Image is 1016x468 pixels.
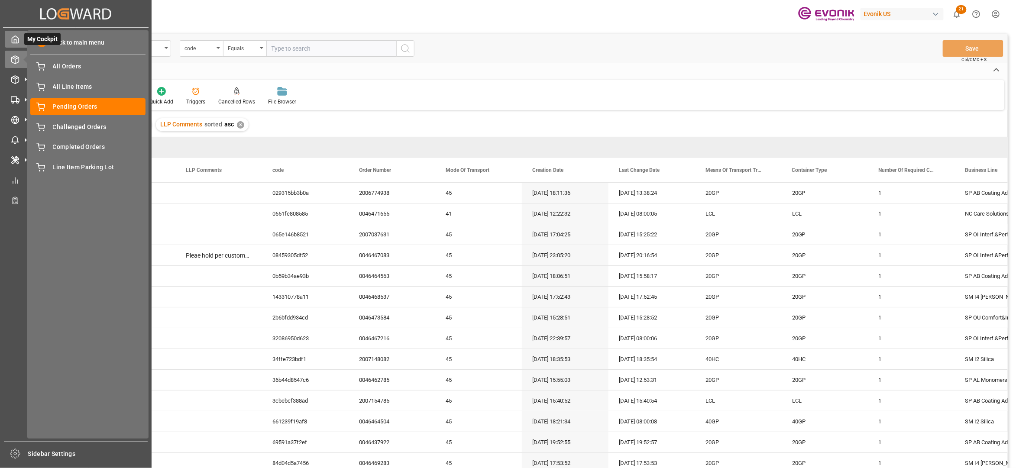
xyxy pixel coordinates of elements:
div: [DATE] 12:22:32 [522,203,608,224]
div: [DATE] 12:53:31 [608,370,695,390]
span: Number Of Required Containers [879,167,937,173]
div: 20GP [695,287,782,307]
span: Back to main menu [46,38,105,47]
div: Cancelled Rows [218,98,255,106]
div: Equals [228,42,257,52]
div: 3cbebcf388ad [262,391,349,411]
div: [DATE] 08:00:08 [608,411,695,432]
div: [DATE] 19:52:55 [522,432,608,452]
div: [DATE] 17:52:45 [608,287,695,307]
p: Pleae hold per customer request. [186,245,252,265]
div: [DATE] 18:06:51 [522,266,608,286]
div: 2007148082 [349,349,435,369]
span: LLP Comments [186,167,222,173]
div: 20GP [695,370,782,390]
button: open menu [180,40,223,57]
div: [DATE] 15:28:51 [522,307,608,328]
div: [DATE] 15:28:52 [608,307,695,328]
div: [DATE] 23:05:20 [522,245,608,265]
div: 45 [435,349,522,369]
div: 1 [868,203,955,224]
div: Triggers [186,98,205,106]
div: 20GP [695,266,782,286]
div: 08459305df52 [262,245,349,265]
div: 0046467083 [349,245,435,265]
a: All Line Items [30,78,146,95]
span: All Orders [53,62,146,71]
a: My CockpitMy Cockpit [5,31,147,48]
span: Business Line [965,167,998,173]
div: code [184,42,214,52]
div: LCL [695,203,782,224]
button: open menu [223,40,266,57]
button: Help Center [967,4,986,24]
div: 143310778a11 [262,287,349,307]
div: 34ffe723bdf1 [262,349,349,369]
div: LCL [695,391,782,411]
input: Type to search [266,40,396,57]
div: 065e146b8521 [262,224,349,245]
div: 20GP [782,287,868,307]
div: 20GP [782,224,868,245]
div: [DATE] 18:35:54 [608,349,695,369]
a: Challenged Orders [30,118,146,135]
span: Challenged Orders [53,123,146,132]
span: 21 [956,5,967,14]
div: 1 [868,287,955,307]
div: 0046471655 [349,203,435,224]
div: [DATE] 18:35:53 [522,349,608,369]
div: 0046473584 [349,307,435,328]
div: [DATE] 15:58:17 [608,266,695,286]
span: code [272,167,284,173]
div: [DATE] 15:55:03 [522,370,608,390]
span: Completed Orders [53,142,146,152]
div: 45 [435,183,522,203]
div: 69591a37f2ef [262,432,349,452]
span: asc [224,121,234,128]
div: [DATE] 15:25:22 [608,224,695,245]
div: 40GP [782,411,868,432]
div: [DATE] 18:11:36 [522,183,608,203]
div: LCL [782,391,868,411]
span: Container Type [792,167,827,173]
div: 45 [435,266,522,286]
span: Last Change Date [619,167,660,173]
div: LCL [782,203,868,224]
div: 40HC [782,349,868,369]
div: 20GP [695,224,782,245]
div: 0046464504 [349,411,435,432]
div: [DATE] 22:39:57 [522,328,608,349]
span: My Cockpit [24,33,61,45]
div: 20GP [782,183,868,203]
div: [DATE] 17:52:43 [522,287,608,307]
div: File Browser [268,98,296,106]
div: [DATE] 13:38:24 [608,183,695,203]
div: 1 [868,391,955,411]
span: Pending Orders [53,102,146,111]
div: 45 [435,224,522,245]
div: [DATE] 17:04:25 [522,224,608,245]
div: 20GP [782,370,868,390]
div: 20GP [782,432,868,452]
span: sorted [204,121,222,128]
a: My Reports [5,171,147,188]
div: 32086950d623 [262,328,349,349]
div: 0046467216 [349,328,435,349]
div: [DATE] 08:00:05 [608,203,695,224]
div: 0046464563 [349,266,435,286]
button: Evonik US [861,6,947,22]
span: LLP Comments [160,121,202,128]
div: 20GP [695,245,782,265]
div: 1 [868,370,955,390]
div: [DATE] 20:16:54 [608,245,695,265]
div: Evonik US [861,8,944,20]
span: Line Item Parking Lot [53,163,146,172]
span: Mode Of Transport [446,167,489,173]
div: 40HC [695,349,782,369]
div: 0b59b34ae93b [262,266,349,286]
div: 1 [868,432,955,452]
div: [DATE] 19:52:57 [608,432,695,452]
div: 20GP [782,245,868,265]
div: 45 [435,370,522,390]
img: Evonik-brand-mark-Deep-Purple-RGB.jpeg_1700498283.jpeg [798,6,854,22]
